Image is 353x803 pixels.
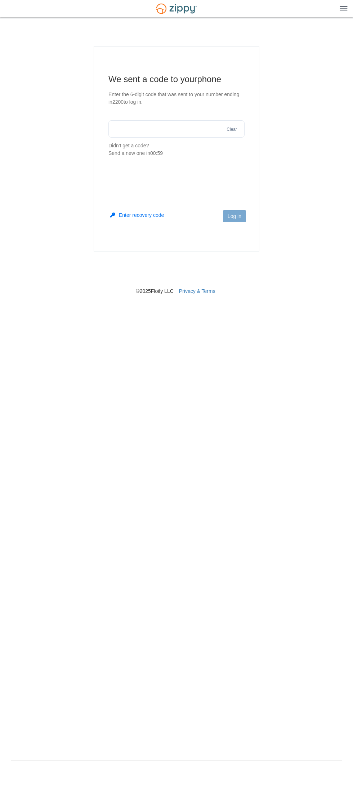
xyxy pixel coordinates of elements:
[152,0,201,17] img: Logo
[108,73,245,85] h1: We sent a code to your phone
[11,251,342,295] nav: © 2025 Floify LLC
[108,142,245,157] p: Didn't get a code?
[224,126,239,133] button: Clear
[108,150,245,157] div: Send a new one in 00:59
[179,288,215,294] a: Privacy & Terms
[110,211,164,219] button: Enter recovery code
[340,6,348,11] img: Mobile Dropdown Menu
[223,210,246,222] button: Log in
[108,91,245,106] p: Enter the 6-digit code that was sent to your number ending in 2200 to log in.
